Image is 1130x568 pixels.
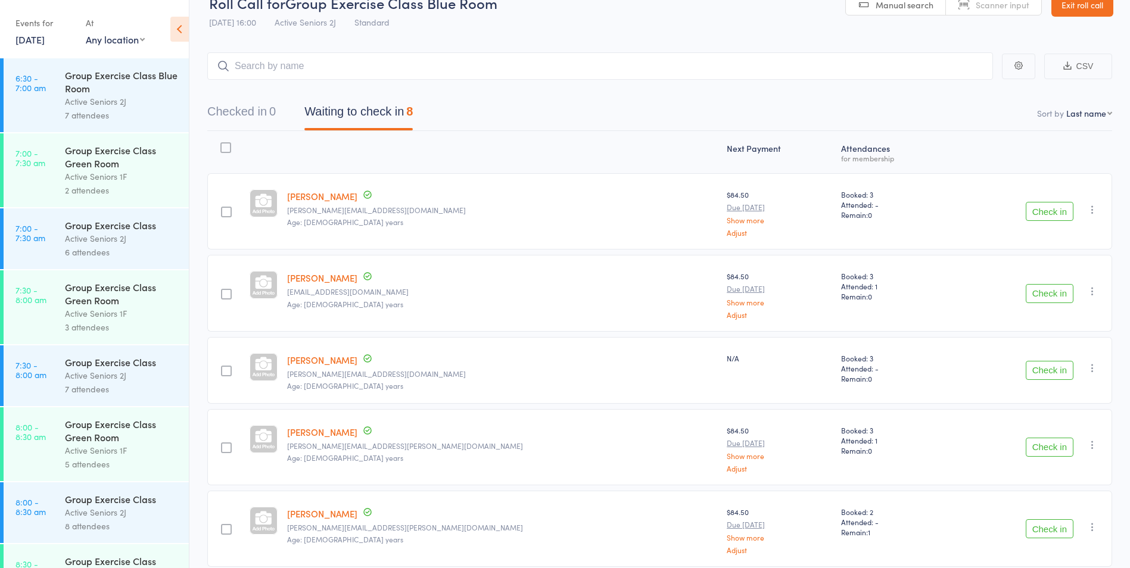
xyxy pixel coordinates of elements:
[65,307,179,320] div: Active Seniors 1F
[287,288,717,296] small: jcassell6@bigpond.com
[287,534,403,544] span: Age: [DEMOGRAPHIC_DATA] years
[841,271,944,281] span: Booked: 3
[15,223,45,242] time: 7:00 - 7:30 am
[727,464,832,472] a: Adjust
[287,370,717,378] small: peter.finlay66@gmail.com
[868,210,872,220] span: 0
[207,99,276,130] button: Checked in0
[727,311,832,319] a: Adjust
[841,154,944,162] div: for membership
[65,369,179,382] div: Active Seniors 2J
[727,546,832,554] a: Adjust
[207,52,993,80] input: Search by name
[287,442,717,450] small: robert.hetherington@bigpond.com
[354,16,390,28] span: Standard
[841,435,944,445] span: Attended: 1
[65,245,179,259] div: 6 attendees
[406,105,413,118] div: 8
[65,519,179,533] div: 8 attendees
[727,189,832,236] div: $84.50
[4,482,189,543] a: 8:00 -8:30 amGroup Exercise ClassActive Seniors 2J8 attendees
[4,58,189,132] a: 6:30 -7:00 amGroup Exercise Class Blue RoomActive Seniors 2J7 attendees
[1044,54,1112,79] button: CSV
[287,190,357,202] a: [PERSON_NAME]
[1026,284,1073,303] button: Check in
[841,281,944,291] span: Attended: 1
[287,354,357,366] a: [PERSON_NAME]
[287,206,717,214] small: juanitabrand@optusnet.com.au
[841,445,944,455] span: Remain:
[287,271,357,284] a: [PERSON_NAME]
[1026,519,1073,538] button: Check in
[727,507,832,554] div: $84.50
[65,505,179,519] div: Active Seniors 2J
[727,285,832,293] small: Due [DATE]
[868,373,872,383] span: 0
[65,108,179,122] div: 7 attendees
[15,13,74,33] div: Events for
[65,492,179,505] div: Group Exercise Class
[727,271,832,318] div: $84.50
[15,422,46,441] time: 8:00 - 8:30 am
[275,16,336,28] span: Active Seniors 2J
[841,210,944,220] span: Remain:
[868,527,870,537] span: 1
[287,217,403,227] span: Age: [DEMOGRAPHIC_DATA] years
[15,497,46,516] time: 8:00 - 8:30 am
[209,16,256,28] span: [DATE] 16:00
[1037,107,1064,119] label: Sort by
[15,285,46,304] time: 7:30 - 8:00 am
[4,208,189,269] a: 7:00 -7:30 amGroup Exercise ClassActive Seniors 2J6 attendees
[727,533,832,541] a: Show more
[727,425,832,472] div: $84.50
[287,299,403,309] span: Age: [DEMOGRAPHIC_DATA] years
[65,280,179,307] div: Group Exercise Class Green Room
[65,320,179,334] div: 3 attendees
[868,291,872,301] span: 0
[841,373,944,383] span: Remain:
[287,426,357,438] a: [PERSON_NAME]
[1026,202,1073,221] button: Check in
[65,183,179,197] div: 2 attendees
[727,452,832,460] a: Show more
[65,95,179,108] div: Active Seniors 2J
[727,216,832,224] a: Show more
[15,360,46,379] time: 7:30 - 8:00 am
[727,203,832,211] small: Due [DATE]
[841,291,944,301] span: Remain:
[65,355,179,369] div: Group Exercise Class
[727,520,832,529] small: Due [DATE]
[65,444,179,457] div: Active Seniors 1F
[86,33,145,46] div: Any location
[304,99,413,130] button: Waiting to check in8
[868,445,872,455] span: 0
[65,457,179,471] div: 5 attendees
[65,170,179,183] div: Active Seniors 1F
[841,199,944,210] span: Attended: -
[287,452,403,463] span: Age: [DEMOGRAPHIC_DATA] years
[841,507,944,517] span: Booked: 2
[722,136,836,168] div: Next Payment
[1026,438,1073,457] button: Check in
[15,33,45,46] a: [DATE]
[727,229,832,236] a: Adjust
[4,407,189,481] a: 8:00 -8:30 amGroup Exercise Class Green RoomActive Seniors 1F5 attendees
[841,527,944,537] span: Remain:
[1066,107,1106,119] div: Last name
[269,105,276,118] div: 0
[65,232,179,245] div: Active Seniors 2J
[841,425,944,435] span: Booked: 3
[4,345,189,406] a: 7:30 -8:00 amGroup Exercise ClassActive Seniors 2J7 attendees
[65,382,179,396] div: 7 attendees
[287,523,717,532] small: diane.hetherington@bigpond.com
[4,133,189,207] a: 7:00 -7:30 amGroup Exercise Class Green RoomActive Seniors 1F2 attendees
[15,73,46,92] time: 6:30 - 7:00 am
[86,13,145,33] div: At
[287,380,403,391] span: Age: [DEMOGRAPHIC_DATA] years
[841,353,944,363] span: Booked: 3
[727,298,832,306] a: Show more
[836,136,948,168] div: Atten­dances
[727,353,832,363] div: N/A
[841,189,944,199] span: Booked: 3
[727,439,832,447] small: Due [DATE]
